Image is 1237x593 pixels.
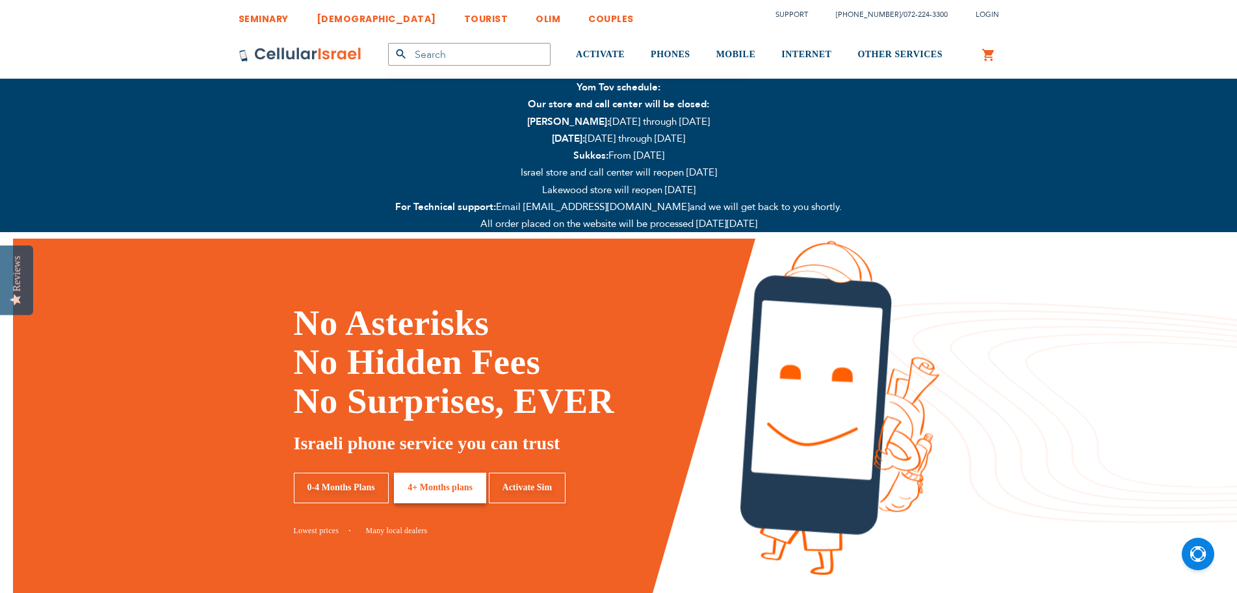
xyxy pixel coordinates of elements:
a: MOBILE [716,31,756,79]
strong: Sukkos: [573,149,608,162]
input: Search [388,43,551,66]
a: [PHONE_NUMBER] [836,10,901,20]
span: Login [976,10,999,20]
img: Cellular Israel Logo [239,47,362,62]
div: Reviews [11,256,23,291]
a: SEMINARY [239,3,289,27]
span: OTHER SERVICES [857,49,943,59]
a: ACTIVATE [576,31,625,79]
a: OTHER SERVICES [857,31,943,79]
a: TOURIST [464,3,508,27]
a: OLIM [536,3,560,27]
span: ACTIVATE [576,49,625,59]
a: [DEMOGRAPHIC_DATA] [317,3,436,27]
strong: Our store and call center will be closed: [528,98,709,111]
strong: For Technical support: [395,200,496,213]
a: PHONES [651,31,690,79]
a: 0-4 Months Plans [294,473,389,503]
a: Lowest prices [294,526,351,535]
strong: [PERSON_NAME]: [527,115,610,128]
span: INTERNET [781,49,831,59]
a: Support [775,10,808,20]
h5: Israeli phone service you can trust [294,430,721,456]
li: / [823,5,948,24]
span: PHONES [651,49,690,59]
a: COUPLES [588,3,634,27]
a: [EMAIL_ADDRESS][DOMAIN_NAME] [521,200,690,213]
a: 072-224-3300 [904,10,948,20]
a: Many local dealers [366,526,428,535]
a: 4+ Months plans [394,473,486,503]
strong: Yom Tov schedule: [577,81,660,94]
a: INTERNET [781,31,831,79]
span: MOBILE [716,49,756,59]
strong: [DATE]: [552,132,585,145]
a: Activate Sim [489,473,566,503]
h1: No Asterisks No Hidden Fees No Surprises, EVER [294,304,721,421]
